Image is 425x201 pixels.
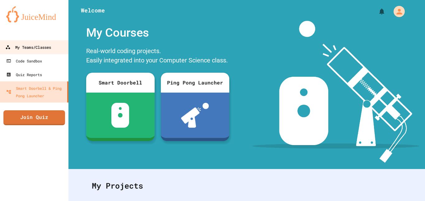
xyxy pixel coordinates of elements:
[5,43,51,51] div: My Teams/Classes
[86,73,155,93] div: Smart Doorbell
[6,71,42,78] div: Quiz Reports
[367,6,387,17] div: My Notifications
[6,6,62,22] img: logo-orange.svg
[86,174,408,198] div: My Projects
[6,57,42,65] div: Code Sandbox
[161,73,229,93] div: Ping Pong Launcher
[252,21,419,163] img: banner-image-my-projects.png
[387,4,406,19] div: My Account
[111,103,129,128] img: sdb-white.svg
[83,21,232,45] div: My Courses
[6,85,65,99] div: Smart Doorbell & Ping Pong Launcher
[3,110,65,125] a: Join Quiz
[181,103,209,128] img: ppl-with-ball.png
[83,45,232,68] div: Real-world coding projects. Easily integrated into your Computer Science class.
